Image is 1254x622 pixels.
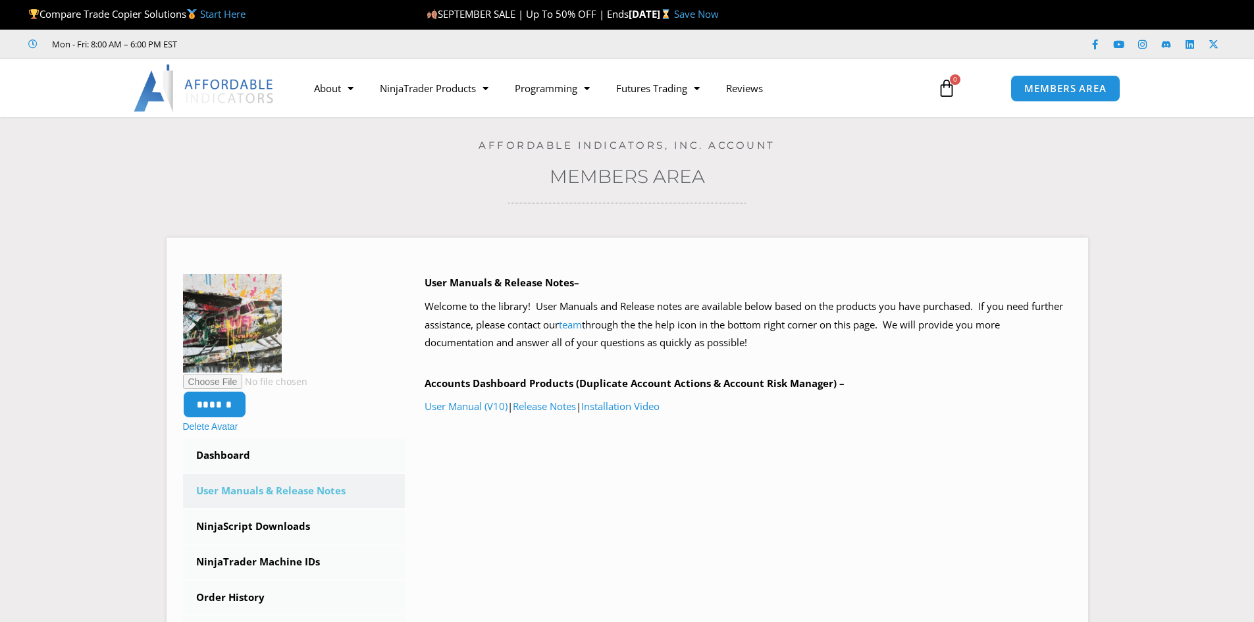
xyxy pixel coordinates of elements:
[200,7,246,20] a: Start Here
[425,376,845,390] b: Accounts Dashboard Products (Duplicate Account Actions & Account Risk Manager) –
[918,69,976,107] a: 0
[603,73,713,103] a: Futures Trading
[301,73,367,103] a: About
[629,7,674,20] strong: [DATE]
[425,398,1072,416] p: | |
[134,65,275,112] img: LogoAI
[513,400,576,413] a: Release Notes
[550,165,705,188] a: Members Area
[183,474,405,508] a: User Manuals & Release Notes
[301,73,922,103] nav: Menu
[950,74,960,85] span: 0
[502,73,603,103] a: Programming
[427,7,629,20] span: SEPTEMBER SALE | Up To 50% OFF | Ends
[479,139,775,151] a: Affordable Indicators, Inc. Account
[183,581,405,615] a: Order History
[674,7,719,20] a: Save Now
[183,509,405,544] a: NinjaScript Downloads
[183,274,282,373] img: Plane-150x150.png
[425,400,508,413] a: User Manual (V10)
[49,36,177,52] span: Mon - Fri: 8:00 AM – 6:00 PM EST
[713,73,776,103] a: Reviews
[29,9,39,19] img: 🏆
[28,7,246,20] span: Compare Trade Copier Solutions
[581,400,660,413] a: Installation Video
[367,73,502,103] a: NinjaTrader Products
[661,9,671,19] img: ⌛
[425,276,579,289] b: User Manuals & Release Notes–
[183,438,405,473] a: Dashboard
[427,9,437,19] img: 🍂
[1010,75,1120,102] a: MEMBERS AREA
[196,38,393,51] iframe: Customer reviews powered by Trustpilot
[183,421,238,432] a: Delete Avatar
[425,298,1072,353] p: Welcome to the library! User Manuals and Release notes are available below based on the products ...
[183,545,405,579] a: NinjaTrader Machine IDs
[1024,84,1107,93] span: MEMBERS AREA
[187,9,197,19] img: 🥇
[559,318,582,331] a: team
